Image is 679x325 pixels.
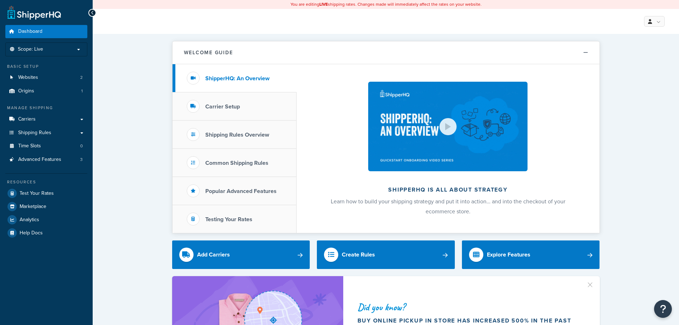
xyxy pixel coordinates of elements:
a: Websites2 [5,71,87,84]
span: Help Docs [20,230,43,236]
h3: Common Shipping Rules [205,160,268,166]
a: Shipping Rules [5,126,87,139]
div: Basic Setup [5,64,87,70]
div: Did you know? [357,302,583,312]
a: Carriers [5,113,87,126]
div: Manage Shipping [5,105,87,111]
h3: Shipping Rules Overview [205,132,269,138]
span: Shipping Rules [18,130,51,136]
a: Test Your Rates [5,187,87,200]
div: Explore Features [487,250,530,260]
a: Explore Features [462,240,600,269]
h2: ShipperHQ is all about strategy [315,187,581,193]
span: Carriers [18,116,36,122]
div: Resources [5,179,87,185]
span: 3 [80,157,83,163]
div: Create Rules [342,250,375,260]
span: Websites [18,75,38,81]
li: Origins [5,85,87,98]
button: Welcome Guide [173,41,600,64]
li: Websites [5,71,87,84]
a: Origins1 [5,85,87,98]
h3: Carrier Setup [205,103,240,110]
li: Time Slots [5,139,87,153]
a: Time Slots0 [5,139,87,153]
b: LIVE [319,1,328,7]
a: Marketplace [5,200,87,213]
span: Advanced Features [18,157,61,163]
a: Create Rules [317,240,455,269]
h3: Testing Your Rates [205,216,252,223]
a: Help Docs [5,227,87,239]
span: Marketplace [20,204,46,210]
span: 0 [80,143,83,149]
span: Analytics [20,217,39,223]
span: Learn how to build your shipping strategy and put it into action… and into the checkout of your e... [331,197,565,215]
span: 1 [81,88,83,94]
h2: Welcome Guide [184,50,233,55]
span: Dashboard [18,29,42,35]
span: Test Your Rates [20,191,54,197]
span: Time Slots [18,143,41,149]
li: Advanced Features [5,153,87,166]
a: Dashboard [5,25,87,38]
h3: ShipperHQ: An Overview [205,75,269,82]
a: Analytics [5,213,87,226]
button: Open Resource Center [654,300,672,318]
span: 2 [80,75,83,81]
img: ShipperHQ is all about strategy [368,82,527,171]
a: Advanced Features3 [5,153,87,166]
h3: Popular Advanced Features [205,188,277,194]
span: Scope: Live [18,46,43,52]
span: Origins [18,88,34,94]
div: Add Carriers [197,250,230,260]
a: Add Carriers [172,240,310,269]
